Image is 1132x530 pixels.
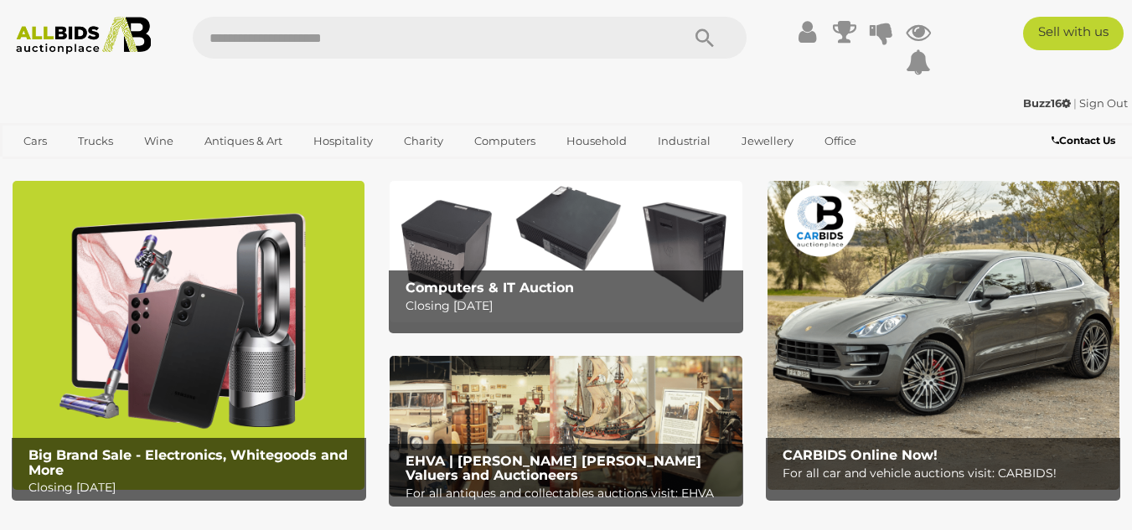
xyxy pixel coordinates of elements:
a: Antiques & Art [194,127,293,155]
a: EHVA | Evans Hastings Valuers and Auctioneers EHVA | [PERSON_NAME] [PERSON_NAME] Valuers and Auct... [390,356,742,497]
a: Wine [133,127,184,155]
a: Buzz16 [1023,96,1073,110]
img: Computers & IT Auction [390,181,742,322]
b: EHVA | [PERSON_NAME] [PERSON_NAME] Valuers and Auctioneers [406,453,701,484]
strong: Buzz16 [1023,96,1071,110]
a: Sell with us [1023,17,1124,50]
button: Search [663,17,747,59]
a: Sign Out [1079,96,1128,110]
p: For all antiques and collectables auctions visit: EHVA [406,483,735,504]
img: CARBIDS Online Now! [768,181,1119,489]
a: CARBIDS Online Now! CARBIDS Online Now! For all car and vehicle auctions visit: CARBIDS! [768,181,1119,489]
b: Big Brand Sale - Electronics, Whitegoods and More [28,447,348,478]
a: Computers [463,127,546,155]
a: Household [556,127,638,155]
a: Office [814,127,867,155]
a: Contact Us [1052,131,1119,150]
a: [GEOGRAPHIC_DATA] [78,155,219,183]
p: Closing [DATE] [28,477,358,498]
a: Charity [393,127,454,155]
b: CARBIDS Online Now! [783,447,938,463]
img: Allbids.com.au [8,17,159,54]
a: Jewellery [731,127,804,155]
b: Contact Us [1052,134,1115,147]
b: Computers & IT Auction [406,280,574,296]
a: Hospitality [302,127,384,155]
a: Computers & IT Auction Computers & IT Auction Closing [DATE] [390,181,742,322]
a: Trucks [67,127,124,155]
img: EHVA | Evans Hastings Valuers and Auctioneers [390,356,742,497]
p: Closing [DATE] [406,296,735,316]
img: Big Brand Sale - Electronics, Whitegoods and More [13,181,364,489]
a: Sports [13,155,69,183]
a: Big Brand Sale - Electronics, Whitegoods and More Big Brand Sale - Electronics, Whitegoods and Mo... [13,181,364,489]
a: Cars [13,127,58,155]
p: For all car and vehicle auctions visit: CARBIDS! [783,463,1112,484]
span: | [1073,96,1077,110]
a: Industrial [647,127,721,155]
